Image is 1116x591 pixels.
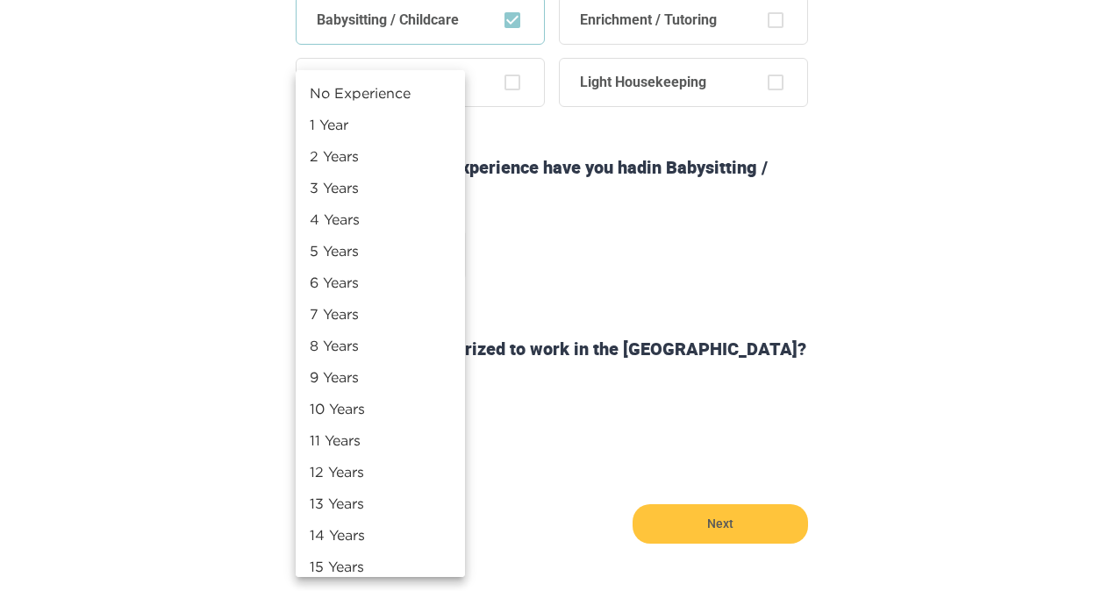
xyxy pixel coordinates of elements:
li: 12 Years [296,456,465,488]
li: 4 Years [296,203,465,235]
li: 13 Years [296,488,465,519]
li: 8 Years [296,330,465,361]
li: 9 Years [296,361,465,393]
li: 5 Years [296,235,465,267]
li: 2 Years [296,140,465,172]
li: 7 Years [296,298,465,330]
li: 14 Years [296,519,465,551]
li: 11 Years [296,424,465,456]
li: 6 Years [296,267,465,298]
li: No Experience [296,77,465,109]
li: 1 Year [296,109,465,140]
li: 3 Years [296,172,465,203]
li: 15 Years [296,551,465,582]
li: 10 Years [296,393,465,424]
